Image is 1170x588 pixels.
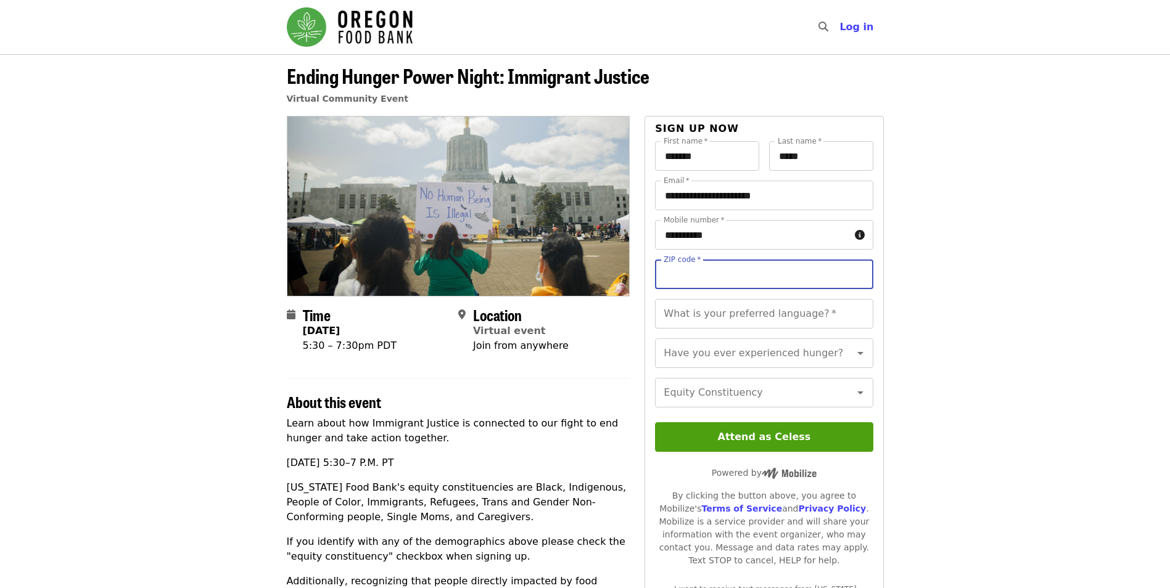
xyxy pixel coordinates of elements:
label: First name [664,137,708,145]
button: Open [852,345,869,362]
span: Location [473,304,522,325]
span: Join from anywhere [473,340,569,351]
input: Search [836,12,846,42]
strong: [DATE] [303,325,340,337]
input: Last name [769,141,873,171]
i: map-marker-alt icon [458,309,466,321]
span: Time [303,304,331,325]
span: Powered by [712,468,817,478]
a: Terms of Service [701,504,782,513]
div: 5:30 – 7:30pm PDT [303,338,397,353]
button: Attend as Celess [655,422,873,452]
input: Email [655,181,873,210]
p: [DATE] 5:30–7 P.M. PT [287,455,630,470]
button: Log in [830,15,883,39]
a: Privacy Policy [798,504,866,513]
a: Virtual Community Event [287,94,408,104]
input: ZIP code [655,259,873,289]
label: Mobile number [664,216,724,224]
label: ZIP code [664,256,701,263]
img: Oregon Food Bank - Home [287,7,413,47]
span: Sign up now [655,123,739,134]
p: [US_STATE] Food Bank's equity constituencies are Black, Indigenous, People of Color, Immigrants, ... [287,480,630,525]
i: calendar icon [287,309,295,321]
p: Learn about how Immigrant Justice is connected to our fight to end hunger and take action together. [287,416,630,446]
span: Ending Hunger Power Night: Immigrant Justice [287,61,649,90]
label: Last name [778,137,822,145]
img: Powered by Mobilize [762,468,817,479]
span: About this event [287,391,381,412]
img: Ending Hunger Power Night: Immigrant Justice organized by Oregon Food Bank [287,116,630,295]
a: Virtual event [473,325,546,337]
button: Open [852,384,869,401]
div: By clicking the button above, you agree to Mobilize's and . Mobilize is a service provider and wi... [655,489,873,567]
input: What is your preferred language? [655,299,873,329]
span: Log in [839,21,873,33]
i: circle-info icon [855,229,865,241]
i: search icon [818,21,828,33]
label: Email [664,177,690,184]
p: If you identify with any of the demographics above please check the "equity constituency" checkbo... [287,534,630,564]
input: First name [655,141,759,171]
input: Mobile number [655,220,849,250]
